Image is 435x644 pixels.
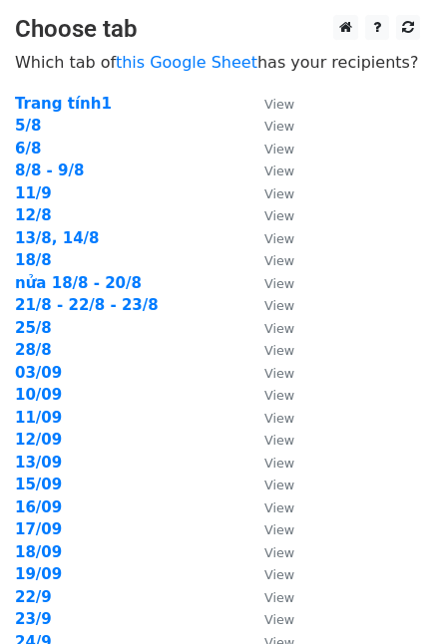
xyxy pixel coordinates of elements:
[264,590,294,605] small: View
[264,208,294,223] small: View
[244,229,294,247] a: View
[264,456,294,471] small: View
[264,97,294,112] small: View
[264,253,294,268] small: View
[264,366,294,381] small: View
[15,498,62,516] a: 16/09
[15,565,62,583] a: 19/09
[244,95,294,113] a: View
[244,319,294,337] a: View
[264,411,294,426] small: View
[244,161,294,179] a: View
[244,409,294,427] a: View
[264,500,294,515] small: View
[244,184,294,202] a: View
[15,476,62,493] a: 15/09
[15,251,52,269] a: 18/8
[264,163,294,178] small: View
[15,184,52,202] a: 11/9
[15,140,41,158] a: 6/8
[264,298,294,313] small: View
[264,186,294,201] small: View
[264,433,294,448] small: View
[264,142,294,157] small: View
[15,229,100,247] a: 13/8, 14/8
[15,454,62,472] a: 13/09
[244,274,294,292] a: View
[264,567,294,582] small: View
[244,431,294,449] a: View
[244,543,294,561] a: View
[264,231,294,246] small: View
[15,341,52,359] a: 28/8
[244,476,294,493] a: View
[244,565,294,583] a: View
[264,612,294,627] small: View
[244,386,294,404] a: View
[264,343,294,358] small: View
[15,15,420,44] h3: Choose tab
[15,206,52,224] a: 12/8
[244,140,294,158] a: View
[244,610,294,628] a: View
[15,610,52,628] a: 23/9
[15,520,62,538] a: 17/09
[15,364,62,382] a: 03/09
[244,454,294,472] a: View
[264,321,294,336] small: View
[15,296,159,314] a: 21/8 - 22/8 - 23/8
[15,319,52,337] a: 25/8
[244,588,294,606] a: View
[244,520,294,538] a: View
[116,53,257,72] a: this Google Sheet
[15,95,112,113] a: Trang tính1
[264,478,294,492] small: View
[264,545,294,560] small: View
[244,341,294,359] a: View
[15,161,84,179] a: 8/8 - 9/8
[15,117,41,135] a: 5/8
[15,588,52,606] a: 22/9
[15,274,142,292] a: nửa 18/8 - 20/8
[264,119,294,134] small: View
[244,498,294,516] a: View
[15,431,62,449] a: 12/09
[264,522,294,537] small: View
[264,388,294,403] small: View
[15,52,420,73] p: Which tab of has your recipients?
[244,206,294,224] a: View
[244,117,294,135] a: View
[244,364,294,382] a: View
[244,296,294,314] a: View
[264,276,294,291] small: View
[15,543,62,561] a: 18/09
[15,409,62,427] a: 11/09
[15,386,62,404] a: 10/09
[244,251,294,269] a: View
